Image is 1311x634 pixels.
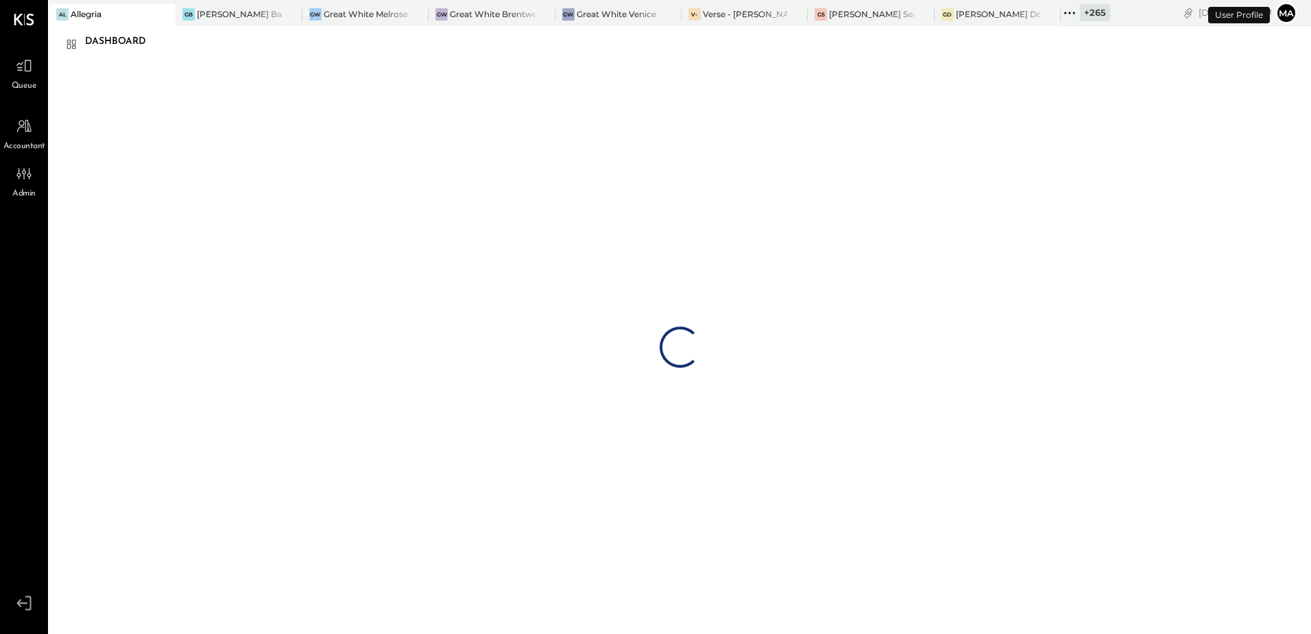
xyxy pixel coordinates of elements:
[703,8,787,20] div: Verse - [PERSON_NAME] Lankershim LLC
[562,8,575,21] div: GW
[197,8,281,20] div: [PERSON_NAME] Back Bay
[324,8,408,20] div: Great White Melrose
[435,8,448,21] div: GW
[815,8,827,21] div: GS
[1,53,47,93] a: Queue
[688,8,701,21] div: V-
[1181,5,1195,20] div: copy link
[309,8,322,21] div: GW
[1208,7,1270,23] div: User Profile
[1,161,47,200] a: Admin
[1199,6,1272,19] div: [DATE]
[829,8,913,20] div: [PERSON_NAME] Seaport
[577,8,656,20] div: Great White Venice
[1080,4,1110,21] div: + 265
[85,31,160,53] div: Dashboard
[56,8,69,21] div: Al
[182,8,195,21] div: GB
[3,141,45,153] span: Accountant
[12,188,36,200] span: Admin
[71,8,101,20] div: Allegria
[12,80,37,93] span: Queue
[450,8,534,20] div: Great White Brentwood
[1275,2,1297,24] button: Ma
[956,8,1040,20] div: [PERSON_NAME] Downtown
[941,8,954,21] div: GD
[1,113,47,153] a: Accountant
